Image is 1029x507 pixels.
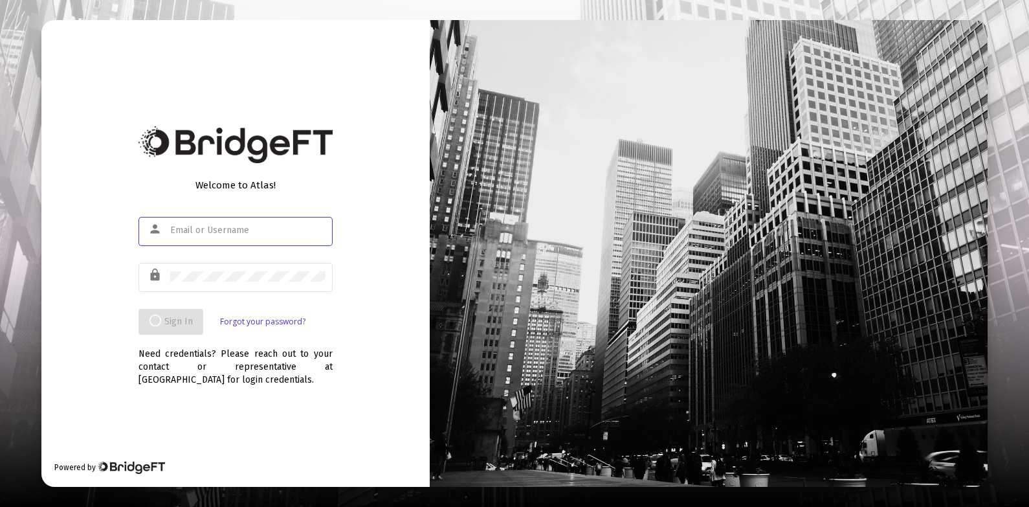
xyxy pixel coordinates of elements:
[149,316,193,327] span: Sign In
[220,315,305,328] a: Forgot your password?
[54,461,165,474] div: Powered by
[170,225,326,236] input: Email or Username
[138,126,333,163] img: Bridge Financial Technology Logo
[148,267,164,283] mat-icon: lock
[148,221,164,237] mat-icon: person
[138,179,333,192] div: Welcome to Atlas!
[138,335,333,387] div: Need credentials? Please reach out to your contact or representative at [GEOGRAPHIC_DATA] for log...
[138,309,203,335] button: Sign In
[97,461,165,474] img: Bridge Financial Technology Logo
